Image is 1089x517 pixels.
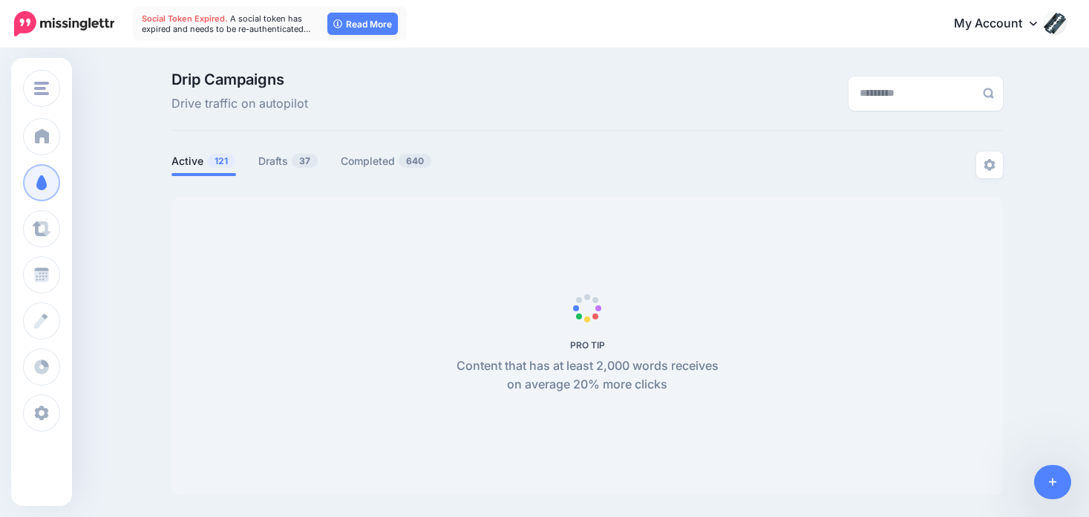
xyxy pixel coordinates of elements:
a: My Account [939,6,1067,42]
img: Missinglettr [14,11,114,36]
a: Drafts37 [258,152,318,170]
h5: PRO TIP [448,339,727,351]
span: Drive traffic on autopilot [171,94,308,114]
span: 640 [399,154,431,168]
a: Completed640 [341,152,432,170]
span: Drip Campaigns [171,72,308,87]
img: menu.png [34,82,49,95]
span: 37 [292,154,318,168]
a: Read More [327,13,398,35]
img: search-grey-6.png [983,88,994,99]
img: settings-grey.png [984,159,995,171]
a: Active121 [171,152,236,170]
span: Social Token Expired. [142,13,228,24]
p: Content that has at least 2,000 words receives on average 20% more clicks [448,357,727,395]
span: 121 [207,154,235,168]
span: A social token has expired and needs to be re-authenticated… [142,13,311,34]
